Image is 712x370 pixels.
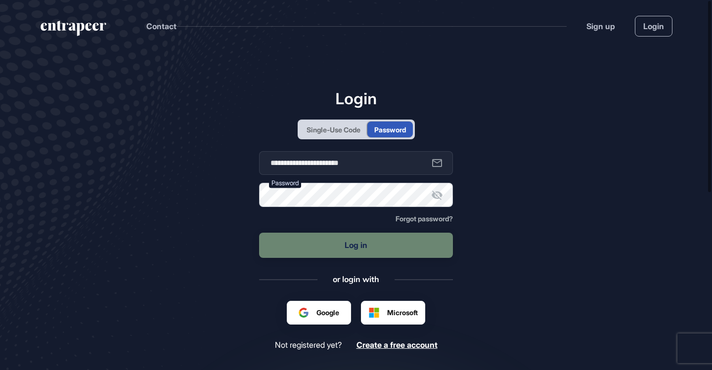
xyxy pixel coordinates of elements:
a: Sign up [586,20,615,32]
a: Login [635,16,672,37]
label: Password [269,178,301,188]
div: Single-Use Code [307,124,360,135]
span: Not registered yet? [275,340,342,350]
div: Password [374,124,406,135]
span: Microsoft [387,307,418,318]
a: entrapeer-logo [40,21,107,40]
button: Log in [259,233,453,258]
span: Forgot password? [396,214,453,223]
a: Create a free account [356,340,438,350]
button: Contact [146,20,177,33]
h1: Login [259,89,453,108]
div: or login with [333,274,379,285]
a: Forgot password? [396,215,453,223]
